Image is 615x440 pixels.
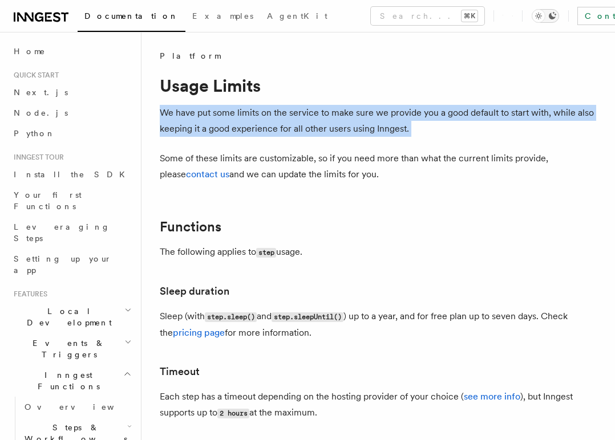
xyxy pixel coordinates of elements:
p: Some of these limits are customizable, so if you need more than what the current limits provide, ... [160,150,597,182]
span: Node.js [14,108,68,117]
span: Install the SDK [14,170,132,179]
span: Inngest Functions [9,369,123,392]
code: step.sleepUntil() [272,312,343,322]
kbd: ⌘K [462,10,478,22]
h1: Usage Limits [160,75,597,96]
span: Overview [25,402,142,412]
a: Home [9,41,134,62]
span: Events & Triggers [9,337,124,360]
span: Examples [192,11,253,21]
span: Platform [160,50,220,62]
a: Overview [20,397,134,417]
a: Install the SDK [9,164,134,185]
p: Each step has a timeout depending on the hosting provider of your choice ( ), but Inngest support... [160,389,597,421]
a: Node.js [9,103,134,123]
button: Inngest Functions [9,365,134,397]
code: step.sleep() [205,312,257,322]
span: AgentKit [267,11,327,21]
a: Next.js [9,82,134,103]
a: Functions [160,219,221,235]
a: Timeout [160,364,200,380]
span: Inngest tour [9,153,64,162]
span: Setting up your app [14,254,112,275]
p: Sleep (with and ) up to a year, and for free plan up to seven days. Check the for more information. [160,308,597,341]
a: pricing page [173,327,225,338]
a: Python [9,123,134,144]
a: Documentation [78,3,185,32]
span: Quick start [9,71,59,80]
span: Your first Functions [14,190,82,211]
span: Local Development [9,305,124,328]
a: contact us [186,169,229,180]
p: The following applies to usage. [160,244,597,260]
a: Sleep duration [160,283,229,299]
a: Examples [185,3,260,31]
a: Leveraging Steps [9,217,134,248]
button: Events & Triggers [9,333,134,365]
a: see more info [464,391,520,402]
code: step [256,248,276,258]
span: Leveraging Steps [14,222,110,243]
span: Python [14,129,55,138]
a: Your first Functions [9,185,134,217]
span: Documentation [84,11,179,21]
button: Toggle dark mode [532,9,559,23]
a: Setting up your app [9,248,134,280]
p: We have put some limits on the service to make sure we provide you a good default to start with, ... [160,105,597,137]
button: Search...⌘K [371,7,484,25]
span: Next.js [14,88,68,97]
a: AgentKit [260,3,334,31]
span: Home [14,46,46,57]
span: Features [9,290,47,299]
button: Local Development [9,301,134,333]
code: 2 hours [217,409,249,418]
